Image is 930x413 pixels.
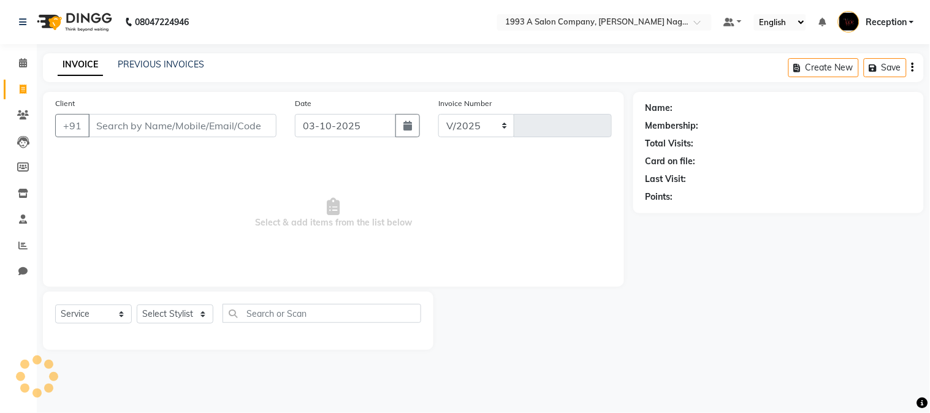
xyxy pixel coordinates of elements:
span: Reception [866,16,907,29]
div: Name: [646,102,673,115]
div: Card on file: [646,155,696,168]
label: Date [295,98,311,109]
img: logo [31,5,115,39]
span: Select & add items from the list below [55,152,612,275]
button: Save [864,58,907,77]
input: Search by Name/Mobile/Email/Code [88,114,276,137]
div: Total Visits: [646,137,694,150]
a: PREVIOUS INVOICES [118,59,204,70]
label: Client [55,98,75,109]
input: Search or Scan [223,304,421,323]
div: Last Visit: [646,173,687,186]
a: INVOICE [58,54,103,76]
img: Reception [838,11,859,32]
div: Points: [646,191,673,203]
button: Create New [788,58,859,77]
div: Membership: [646,119,699,132]
b: 08047224946 [135,5,189,39]
button: +91 [55,114,90,137]
label: Invoice Number [438,98,492,109]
